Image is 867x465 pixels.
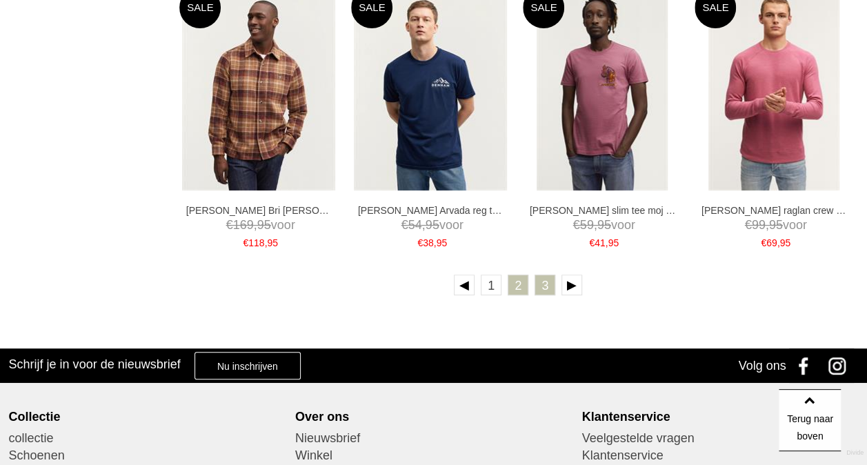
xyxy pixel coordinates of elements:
[267,237,278,248] span: 95
[9,430,286,447] a: collectie
[254,218,257,232] span: ,
[589,237,595,248] span: €
[508,275,528,295] a: 2
[186,217,335,234] span: voor
[437,237,448,248] span: 95
[738,348,786,383] div: Volg ons
[401,218,408,232] span: €
[745,218,752,232] span: €
[248,237,264,248] span: 118
[408,218,422,232] span: 54
[530,204,679,217] a: [PERSON_NAME] slim tee moj T-shirts
[226,218,233,232] span: €
[606,237,608,248] span: ,
[9,447,286,464] a: Schoenen
[597,218,611,232] span: 95
[581,447,858,464] a: Klantenservice
[481,275,501,295] a: 1
[265,237,268,248] span: ,
[9,357,181,372] h3: Schrijf je in voor de nieuwsbrief
[766,237,777,248] span: 69
[257,218,271,232] span: 95
[295,430,572,447] a: Nieuwsbrief
[243,237,248,248] span: €
[295,447,572,464] a: Winkel
[417,237,423,248] span: €
[573,218,580,232] span: €
[9,409,286,424] div: Collectie
[581,430,858,447] a: Veelgestelde vragen
[233,218,254,232] span: 169
[434,237,437,248] span: ,
[358,204,507,217] a: [PERSON_NAME] Arvada reg tee moj T-shirts
[777,237,780,248] span: ,
[766,218,769,232] span: ,
[423,237,434,248] span: 38
[594,218,597,232] span: ,
[846,444,864,462] a: Divide
[608,237,619,248] span: 95
[701,217,850,234] span: voor
[580,218,594,232] span: 59
[358,217,507,234] span: voor
[195,352,301,379] a: Nu inschrijven
[780,237,791,248] span: 95
[530,217,679,234] span: voor
[595,237,606,248] span: 41
[186,204,335,217] a: [PERSON_NAME] Bri [PERSON_NAME] overshirt ac Overhemden
[752,218,766,232] span: 99
[295,409,572,424] div: Over ons
[426,218,439,232] span: 95
[422,218,426,232] span: ,
[581,409,858,424] div: Klantenservice
[789,348,824,383] a: Facebook
[824,348,858,383] a: Instagram
[779,389,841,451] a: Terug naar boven
[761,237,766,248] span: €
[701,204,850,217] a: [PERSON_NAME] raglan crew cmj Truien
[535,275,555,295] a: 3
[769,218,783,232] span: 95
